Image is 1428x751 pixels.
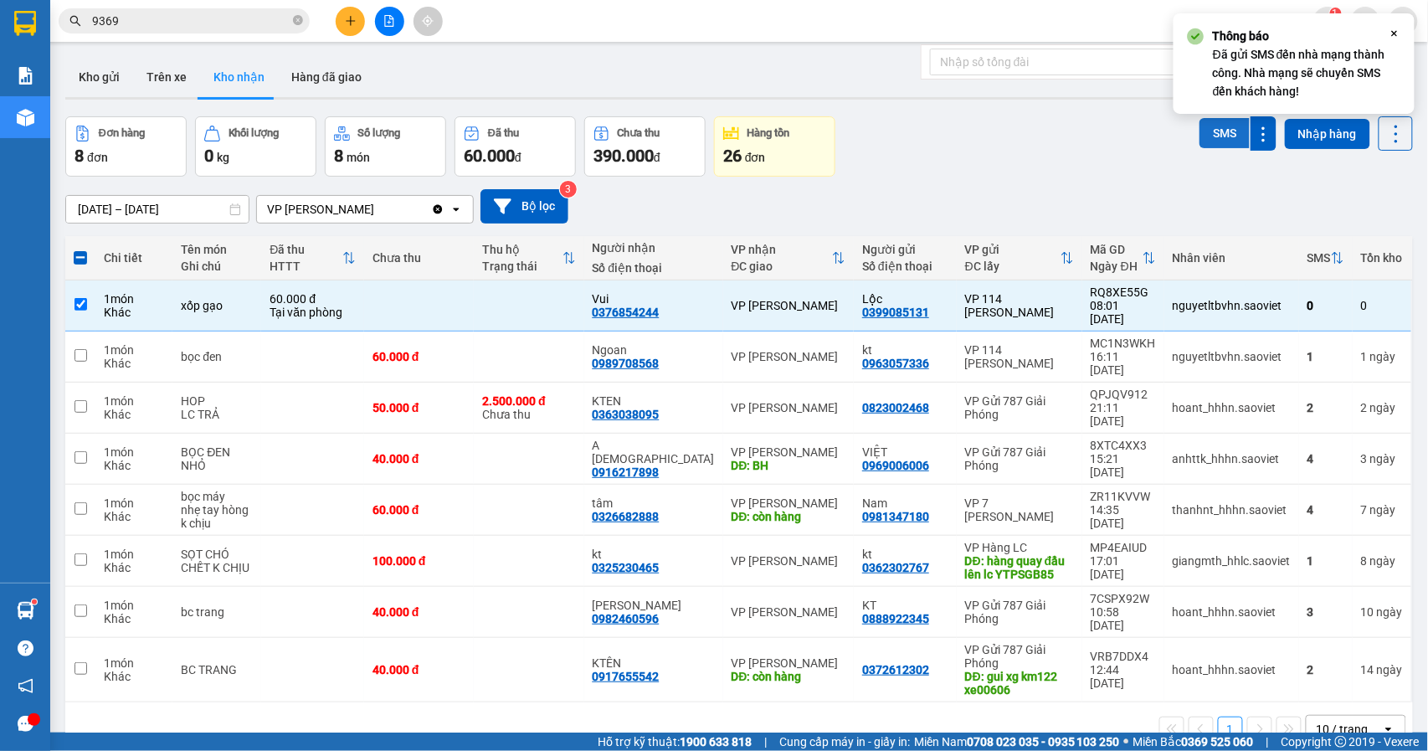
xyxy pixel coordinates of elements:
div: 10 / trang [1317,721,1369,738]
div: Người gửi [862,243,948,256]
div: Đã gửi SMS đến nhà mạng thành công. Nhà mạng sẽ chuyển SMS đến khách hàng! [1213,27,1388,100]
span: search [69,15,81,27]
div: nguyetltbvhn.saoviet [1173,350,1291,363]
div: VP [PERSON_NAME] [732,350,846,363]
svg: open [449,203,463,216]
span: Miền Bắc [1133,733,1254,751]
div: 0 [1307,299,1344,312]
svg: Clear value [431,203,444,216]
span: 0 [204,146,213,166]
span: phitt_bvbh.saoviet [1178,10,1313,31]
svg: Close [1388,27,1401,40]
div: VP 7 [PERSON_NAME] [965,496,1074,523]
div: RQ8XE55G [1091,285,1156,299]
div: Số điện thoại [862,260,948,273]
div: VP Gửi 787 Giải Phóng [965,643,1074,670]
span: ⚪️ [1124,738,1129,745]
div: SMS [1307,251,1331,265]
div: Tên món [181,243,253,256]
span: ngày [1377,663,1403,676]
div: 08:01 [DATE] [1091,299,1156,326]
th: Toggle SortBy [957,236,1082,280]
div: VP Gửi 787 Giải Phóng [965,445,1074,472]
div: KT [862,599,948,612]
div: 3 [1307,605,1344,619]
th: Toggle SortBy [474,236,583,280]
div: Ngày ĐH [1091,260,1143,273]
img: logo-vxr [14,11,36,36]
div: Ngoan [593,343,715,357]
span: Miền Nam [914,733,1120,751]
button: Đã thu60.000đ [455,116,576,177]
div: 1 món [104,394,164,408]
span: ngày [1377,605,1403,619]
div: 4 [1307,452,1344,466]
input: Tìm tên, số ĐT hoặc mã đơn [92,12,290,30]
div: VP gửi [965,243,1061,256]
svg: open [1382,723,1395,736]
div: 15:21 [DATE] [1091,452,1156,479]
span: đơn [745,151,766,164]
img: warehouse-icon [17,602,34,620]
div: Khối lượng [229,127,280,139]
div: 1 [1307,554,1344,568]
div: 1 món [104,496,164,510]
div: 60.000 đ [270,292,356,306]
span: notification [18,678,33,694]
div: 2 [1361,401,1403,414]
div: 0362302767 [862,561,929,574]
div: ĐC giao [732,260,833,273]
button: file-add [375,7,404,36]
div: anhttk_hhhn.saoviet [1173,452,1291,466]
div: 1 [1307,350,1344,363]
div: VP [PERSON_NAME] [732,605,846,619]
span: ngày [1370,350,1396,363]
span: aim [422,15,434,27]
span: 26 [723,146,742,166]
button: Hàng đã giao [278,57,375,97]
div: 3 [1361,452,1403,466]
div: Chưa thu [482,394,575,421]
div: tâm [593,496,715,510]
div: HOP [181,394,253,408]
div: Người nhận [593,241,715,255]
div: 0963057336 [862,357,929,370]
div: hoant_hhhn.saoviet [1173,401,1291,414]
img: warehouse-icon [17,109,34,126]
div: kt [862,548,948,561]
div: 1 món [104,292,164,306]
div: 50.000 đ [372,401,465,414]
button: SMS [1199,118,1250,148]
div: Khác [104,459,164,472]
button: Kho gửi [65,57,133,97]
div: Số điện thoại [593,261,715,275]
span: 8 [334,146,343,166]
div: 0363038095 [593,408,660,421]
div: 0981347180 [862,510,929,523]
div: Khác [104,306,164,319]
div: VIỆT [862,445,948,459]
button: Hàng tồn26đơn [714,116,835,177]
div: 1 món [104,656,164,670]
div: VRB7DDX4 [1091,650,1156,663]
div: 0 [1361,299,1403,312]
div: VP 114 [PERSON_NAME] [965,292,1074,319]
span: 1 [1333,8,1338,19]
div: 0376854244 [593,306,660,319]
div: xốp gạo [181,299,253,312]
div: 21:11 [DATE] [1091,401,1156,428]
span: ngày [1370,401,1396,414]
input: Selected VP Bảo Hà. [376,201,378,218]
span: Cung cấp máy in - giấy in: [779,733,910,751]
span: kg [217,151,229,164]
button: caret-down [1389,7,1418,36]
span: close-circle [293,13,303,29]
div: 12:44 [DATE] [1091,663,1156,690]
button: Kho nhận [200,57,278,97]
button: aim [414,7,443,36]
button: plus [336,7,365,36]
th: Toggle SortBy [261,236,364,280]
div: 1 món [104,445,164,459]
div: kt [593,548,715,561]
button: Chưa thu390.000đ [584,116,706,177]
